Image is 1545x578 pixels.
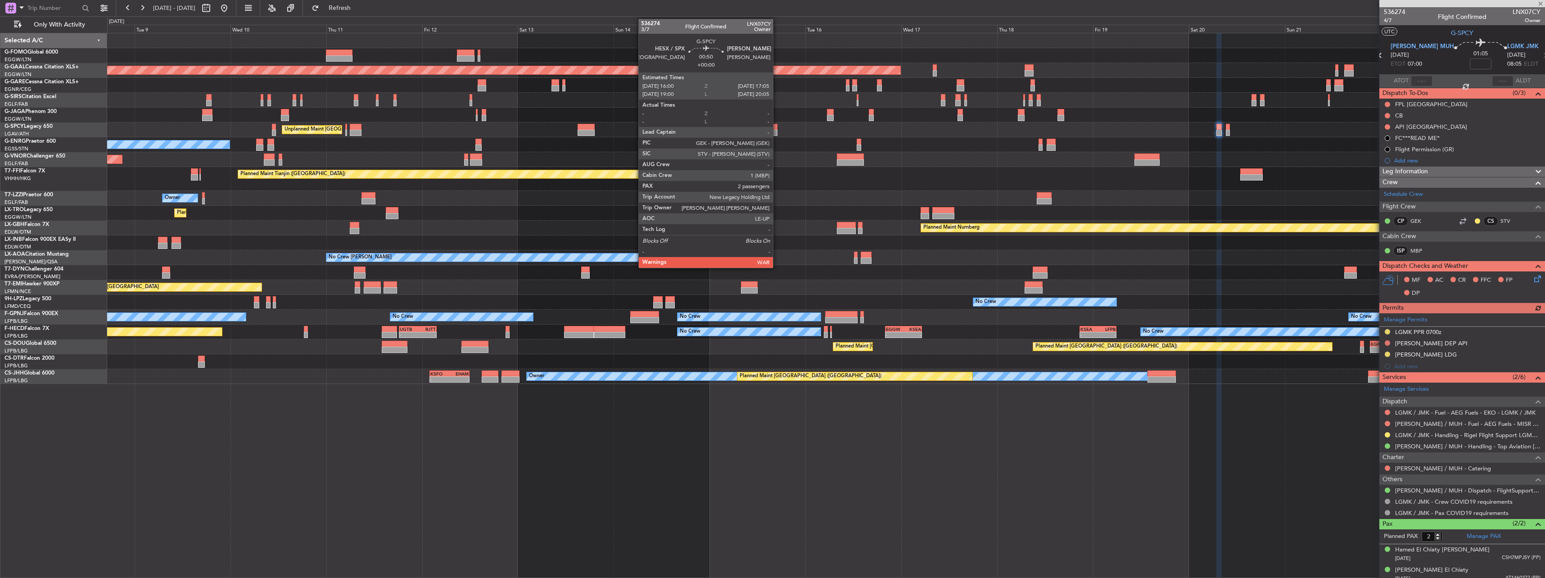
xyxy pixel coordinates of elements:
div: EGGW [886,326,904,332]
a: EGNR/CEG [5,86,32,93]
span: Cabin Crew [1382,231,1416,242]
span: [DATE] [1395,555,1410,562]
div: LFPB [1098,326,1116,332]
a: T7-LZZIPraetor 600 [5,192,53,198]
div: - [886,332,904,338]
a: EVRA/[PERSON_NAME] [5,273,60,280]
span: MF [1412,276,1420,285]
div: No Crew [1143,325,1164,339]
a: LGMK / JMK - Crew COVID19 requirements [1395,498,1513,506]
span: (2/6) [1513,372,1526,382]
a: Manage PAX [1467,532,1501,541]
span: LNX07CY [1513,7,1540,17]
a: EGLF/FAB [5,101,28,108]
a: LFMN/NCE [5,288,31,295]
div: KSFO [430,371,449,376]
span: G-SIRS [5,94,22,99]
span: LGMK JMK [1507,42,1539,51]
div: Fri 19 [1093,25,1189,33]
a: LX-GBHFalcon 7X [5,222,49,227]
span: LX-INB [5,237,22,242]
a: Schedule Crew [1384,190,1423,199]
div: No Crew [680,310,700,324]
span: CS-DOU [5,341,26,346]
a: LFPB/LBG [5,333,28,339]
a: T7-EMIHawker 900XP [5,281,59,287]
a: LGMK / JMK - Pax COVID19 requirements [1395,509,1509,517]
div: Sun 14 [614,25,709,33]
div: No Crew [1351,310,1372,324]
a: T7-FFIFalcon 7X [5,168,45,174]
span: Leg Information [1382,167,1428,177]
a: EGGW/LTN [5,71,32,78]
button: Only With Activity [10,18,98,32]
a: EDLW/DTM [5,244,31,250]
span: ATOT [1394,77,1409,86]
div: Planned Maint [GEOGRAPHIC_DATA] [73,280,159,294]
span: Others [1382,474,1402,485]
a: 9H-LPZLegacy 500 [5,296,51,302]
span: LX-AOA [5,252,25,257]
label: Planned PAX [1384,532,1418,541]
a: F-HECDFalcon 7X [5,326,49,331]
a: G-ENRGPraetor 600 [5,139,56,144]
a: [PERSON_NAME] / MUH - Catering [1395,465,1491,472]
span: FP [1506,276,1513,285]
input: Trip Number [27,1,79,15]
div: RJTT [418,326,436,332]
span: Charter [1382,452,1404,463]
a: STV [1500,217,1521,225]
div: - [430,377,449,382]
a: LFPB/LBG [5,318,28,325]
a: LFPB/LBG [5,377,28,384]
div: Flight Confirmed [1438,12,1486,22]
a: G-GARECessna Citation XLS+ [5,79,79,85]
span: G-FOMO [5,50,27,55]
div: Owner [165,191,180,205]
button: Refresh [307,1,361,15]
span: AC [1435,276,1443,285]
span: ELDT [1524,60,1538,69]
div: Planned Maint [GEOGRAPHIC_DATA] ([GEOGRAPHIC_DATA]) [740,370,881,383]
div: CB [1395,112,1403,119]
span: Refresh [321,5,359,11]
div: UGTB [400,326,418,332]
span: CS-DTR [5,356,24,361]
span: LX-GBH [5,222,24,227]
a: LFMD/CEQ [5,303,31,310]
span: (2/2) [1513,519,1526,528]
div: No Crew [393,310,413,324]
span: T7-DYN [5,266,25,272]
div: EGKK [1371,341,1389,347]
div: Tue 16 [805,25,901,33]
a: VHHH/HKG [5,175,31,182]
div: CP [1393,216,1408,226]
span: T7-LZZI [5,192,23,198]
div: Planned Maint Tianjin ([GEOGRAPHIC_DATA]) [240,167,345,181]
div: Hamed El Chiaty [PERSON_NAME] [1395,546,1490,555]
div: - [1098,332,1116,338]
a: [PERSON_NAME]/QSA [5,258,58,265]
a: G-SPCYLegacy 650 [5,124,53,129]
span: T7-EMI [5,281,22,287]
div: Sat 20 [1189,25,1285,33]
span: Dispatch [1382,397,1407,407]
span: G-GARE [5,79,25,85]
div: API [GEOGRAPHIC_DATA] [1395,123,1467,131]
a: EDLW/DTM [5,229,31,235]
span: (0/3) [1513,88,1526,98]
span: 4/7 [1384,17,1405,24]
div: Thu 11 [326,25,422,33]
div: KSEA [904,326,921,332]
a: EGLF/FAB [5,160,28,167]
span: 9H-LPZ [5,296,23,302]
span: F-GPNJ [5,311,24,316]
div: Thu 18 [997,25,1093,33]
a: G-JAGAPhenom 300 [5,109,57,114]
a: LGMK / JMK - Handling - Rigel Flight Support LGMK/JMK [1395,431,1540,439]
span: DP [1412,289,1420,298]
span: T7-FFI [5,168,20,174]
div: Planned Maint Nurnberg [923,221,980,235]
div: Sun 21 [1285,25,1381,33]
span: Dispatch Checks and Weather [1382,261,1468,271]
